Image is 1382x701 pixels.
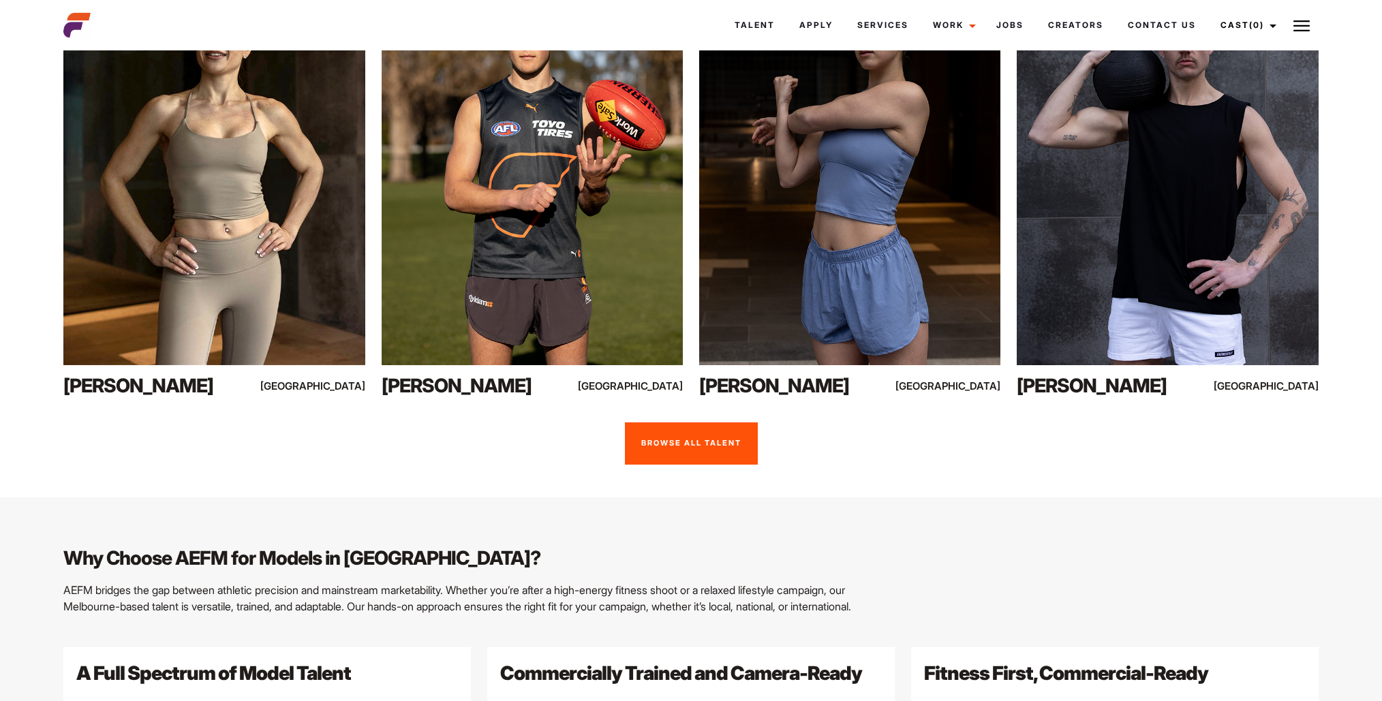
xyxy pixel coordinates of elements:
[787,7,845,44] a: Apply
[1036,7,1116,44] a: Creators
[1228,377,1319,394] div: [GEOGRAPHIC_DATA]
[63,582,895,614] p: AEFM bridges the gap between athletic precision and mainstream marketability. Whether you’re afte...
[722,7,787,44] a: Talent
[625,422,758,465] a: Browse all talent
[910,377,1001,394] div: [GEOGRAPHIC_DATA]
[592,377,683,394] div: [GEOGRAPHIC_DATA]
[1208,7,1285,44] a: Cast(0)
[275,377,365,394] div: [GEOGRAPHIC_DATA]
[845,7,921,44] a: Services
[1293,18,1310,34] img: Burger icon
[382,372,562,399] div: [PERSON_NAME]
[76,661,351,685] strong: A Full Spectrum of Model Talent
[921,7,984,44] a: Work
[1017,372,1197,399] div: [PERSON_NAME]
[63,372,244,399] div: [PERSON_NAME]
[1249,20,1264,30] span: (0)
[63,12,91,39] img: cropped-aefm-brand-fav-22-square.png
[924,661,1208,685] strong: Fitness First, Commercial-Ready
[63,545,895,571] h3: Why Choose AEFM for Models in [GEOGRAPHIC_DATA]?
[984,7,1036,44] a: Jobs
[500,661,862,685] strong: Commercially Trained and Camera-Ready
[1116,7,1208,44] a: Contact Us
[699,372,880,399] div: [PERSON_NAME]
